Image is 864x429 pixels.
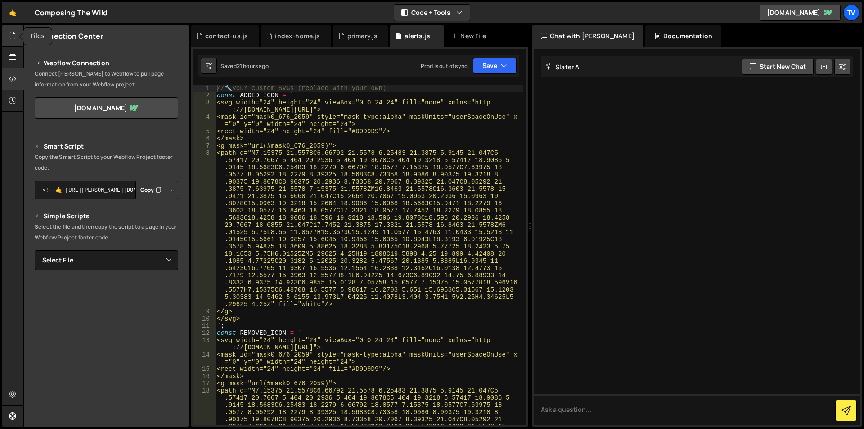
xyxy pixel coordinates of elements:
[193,135,216,142] div: 6
[35,285,179,366] iframe: YouTube video player
[193,322,216,330] div: 11
[35,152,178,173] p: Copy the Smart Script to your Webflow Project footer code.
[193,373,216,380] div: 16
[193,380,216,387] div: 17
[742,59,814,75] button: Start new chat
[35,68,178,90] p: Connect [PERSON_NAME] to Webflow to pull page information from your Webflow project
[760,5,841,21] a: [DOMAIN_NAME]
[220,62,269,70] div: Saved
[193,92,216,99] div: 2
[35,7,108,18] div: Composing The Wild
[193,330,216,337] div: 12
[193,142,216,149] div: 7
[193,337,216,351] div: 13
[35,97,178,119] a: [DOMAIN_NAME]
[193,85,216,92] div: 1
[35,141,178,152] h2: Smart Script
[405,32,430,41] div: alerts.js
[135,181,178,199] div: Button group with nested dropdown
[347,32,378,41] div: primary.js
[451,32,489,41] div: New File
[193,149,216,308] div: 8
[35,31,103,41] h2: Connection Center
[645,25,721,47] div: Documentation
[275,32,320,41] div: index-home.js
[2,2,24,23] a: 🤙
[23,28,52,45] div: Files
[35,211,178,221] h2: Simple Scripts
[473,58,517,74] button: Save
[35,221,178,243] p: Select the file and then copy the script to a page in your Webflow Project footer code.
[532,25,643,47] div: Chat with [PERSON_NAME]
[394,5,470,21] button: Code + Tools
[545,63,581,71] h2: Slater AI
[421,62,468,70] div: Prod is out of sync
[193,308,216,315] div: 9
[135,181,166,199] button: Copy
[193,113,216,128] div: 4
[843,5,859,21] a: TV
[35,181,178,199] textarea: <!--🤙 [URL][PERSON_NAME][DOMAIN_NAME]> <script>document.addEventListener("DOMContentLoaded", func...
[193,128,216,135] div: 5
[193,366,216,373] div: 15
[193,99,216,113] div: 3
[193,351,216,366] div: 14
[237,62,269,70] div: 21 hours ago
[35,58,178,68] h2: Webflow Connection
[193,315,216,322] div: 10
[205,32,248,41] div: contact-us.js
